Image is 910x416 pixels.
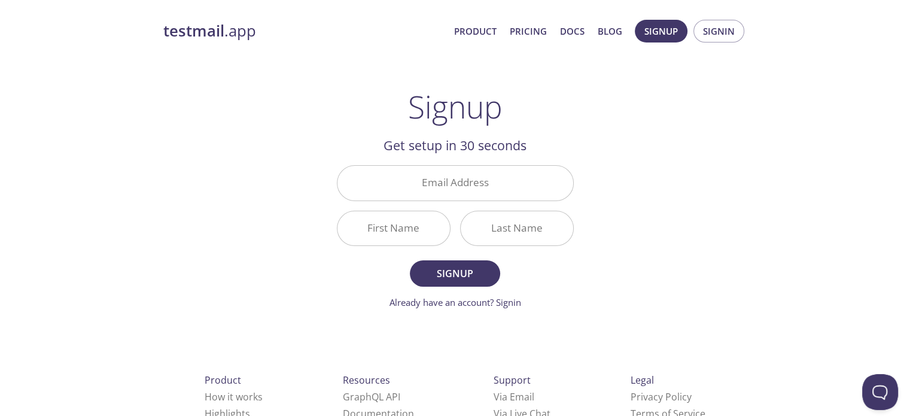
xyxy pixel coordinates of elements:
a: testmail.app [163,21,445,41]
span: Signin [703,23,735,39]
strong: testmail [163,20,224,41]
a: Product [454,23,497,39]
button: Signin [693,20,744,42]
h1: Signup [408,89,503,125]
a: Blog [598,23,622,39]
a: How it works [205,390,263,403]
span: Resources [343,374,390,387]
a: Pricing [510,23,547,39]
button: Signup [635,20,687,42]
a: Already have an account? Signin [389,296,521,308]
iframe: Help Scout Beacon - Open [862,374,898,410]
a: Docs [560,23,585,39]
span: Signup [644,23,678,39]
a: GraphQL API [343,390,400,403]
span: Signup [423,265,486,282]
a: Via Email [494,390,534,403]
a: Privacy Policy [631,390,692,403]
button: Signup [410,260,500,287]
span: Product [205,374,241,387]
h2: Get setup in 30 seconds [337,135,574,156]
span: Support [494,374,531,387]
span: Legal [631,374,654,387]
